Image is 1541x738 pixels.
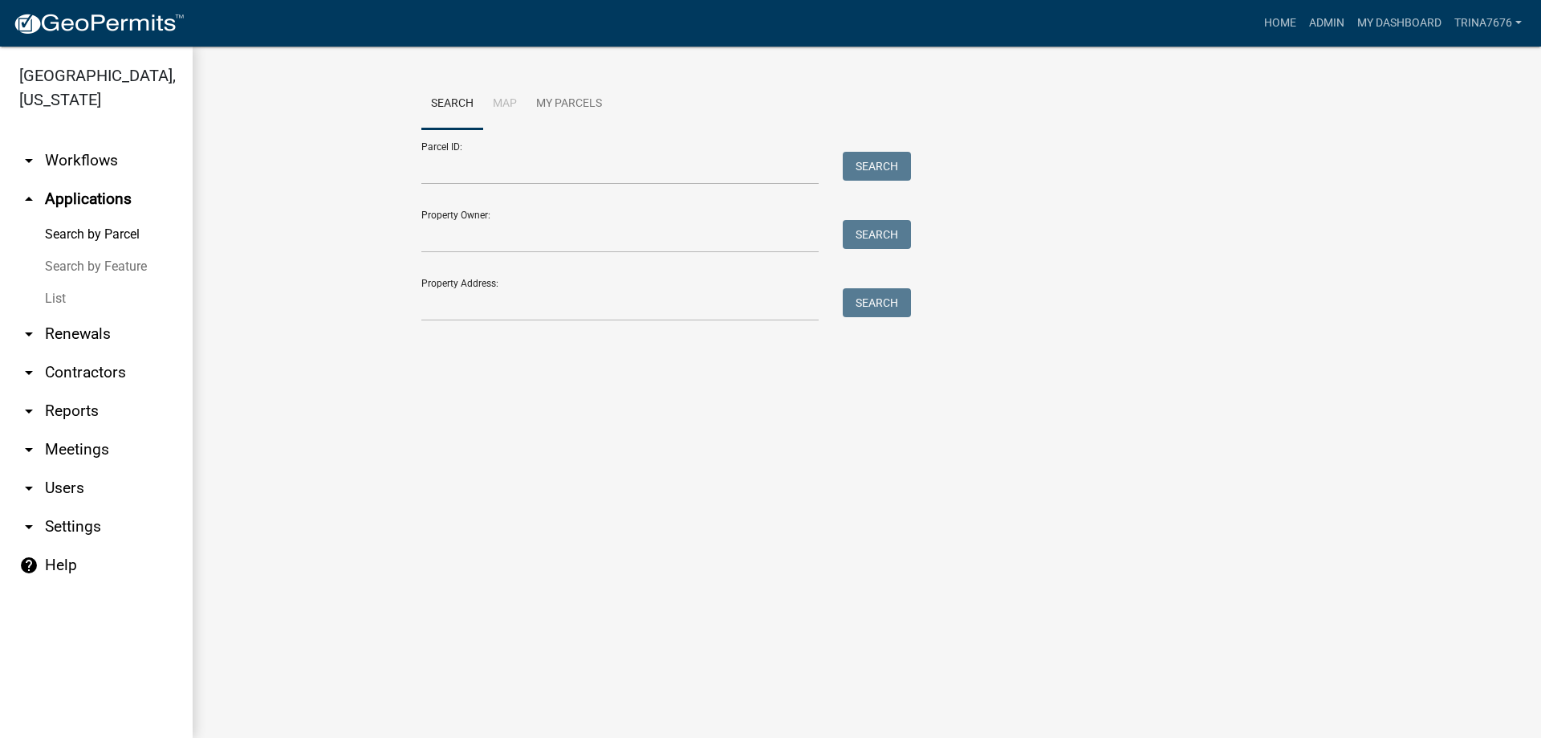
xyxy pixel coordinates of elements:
[1303,8,1351,39] a: Admin
[843,288,911,317] button: Search
[19,324,39,344] i: arrow_drop_down
[843,152,911,181] button: Search
[19,151,39,170] i: arrow_drop_down
[19,363,39,382] i: arrow_drop_down
[1351,8,1448,39] a: My Dashboard
[19,402,39,421] i: arrow_drop_down
[19,479,39,498] i: arrow_drop_down
[527,79,612,130] a: My Parcels
[19,556,39,575] i: help
[843,220,911,249] button: Search
[19,440,39,459] i: arrow_drop_down
[1448,8,1528,39] a: trina7676
[1258,8,1303,39] a: Home
[19,517,39,536] i: arrow_drop_down
[19,190,39,209] i: arrow_drop_up
[421,79,483,130] a: Search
